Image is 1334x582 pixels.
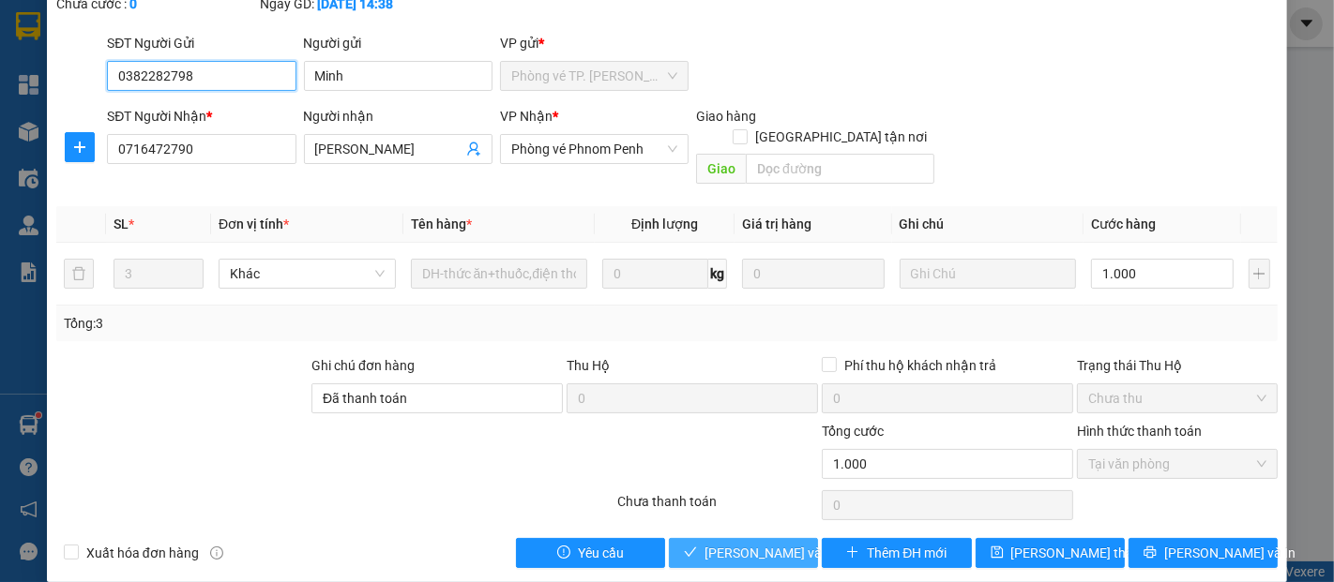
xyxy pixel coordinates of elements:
[867,543,947,563] span: Thêm ĐH mới
[846,545,859,560] span: plus
[64,259,94,289] button: delete
[748,127,934,147] span: [GEOGRAPHIC_DATA] tận nơi
[65,132,95,162] button: plus
[1011,543,1161,563] span: [PERSON_NAME] thay đổi
[684,545,697,560] span: check
[79,543,206,563] span: Xuất hóa đơn hàng
[900,259,1077,289] input: Ghi Chú
[696,154,746,184] span: Giao
[837,355,1004,376] span: Phí thu hộ khách nhận trả
[107,106,296,127] div: SĐT Người Nhận
[1077,424,1202,439] label: Hình thức thanh toán
[466,142,481,157] span: user-add
[616,491,821,524] div: Chưa thanh toán
[66,140,94,155] span: plus
[311,383,563,413] input: Ghi chú đơn hàng
[1077,355,1278,376] div: Trạng thái Thu Hộ
[107,33,296,53] div: SĐT Người Gửi
[822,424,884,439] span: Tổng cước
[1088,450,1266,478] span: Tại văn phòng
[708,259,727,289] span: kg
[746,154,934,184] input: Dọc đường
[976,538,1125,568] button: save[PERSON_NAME] thay đổi
[631,216,698,231] span: Định lượng
[511,135,677,163] span: Phòng vé Phnom Penh
[705,543,885,563] span: [PERSON_NAME] và Giao hàng
[304,106,493,127] div: Người nhận
[991,545,1004,560] span: save
[411,216,472,231] span: Tên hàng
[511,62,677,90] span: Phòng vé TP. Hồ Chí Minh
[742,259,884,289] input: 0
[411,259,588,289] input: VD: Bàn, Ghế
[516,538,665,568] button: exclamation-circleYêu cầu
[578,543,624,563] span: Yêu cầu
[230,260,385,288] span: Khác
[311,358,415,373] label: Ghi chú đơn hàng
[892,206,1084,243] th: Ghi chú
[696,109,756,124] span: Giao hàng
[64,313,516,334] div: Tổng: 3
[567,358,610,373] span: Thu Hộ
[1144,545,1157,560] span: printer
[219,216,289,231] span: Đơn vị tính
[742,216,811,231] span: Giá trị hàng
[1164,543,1296,563] span: [PERSON_NAME] và In
[1091,216,1156,231] span: Cước hàng
[210,546,223,560] span: info-circle
[114,216,129,231] span: SL
[500,109,553,124] span: VP Nhận
[304,33,493,53] div: Người gửi
[500,33,689,53] div: VP gửi
[557,545,570,560] span: exclamation-circle
[1249,259,1271,289] button: plus
[669,538,818,568] button: check[PERSON_NAME] và Giao hàng
[822,538,971,568] button: plusThêm ĐH mới
[1088,384,1266,412] span: Chưa thu
[1129,538,1278,568] button: printer[PERSON_NAME] và In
